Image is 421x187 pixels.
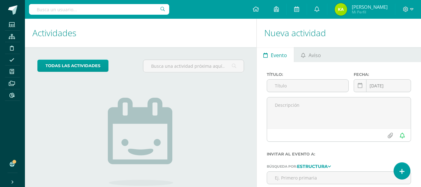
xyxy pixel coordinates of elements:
[267,80,349,92] input: Título
[267,72,349,77] label: Título:
[267,164,297,169] span: Búsqueda por:
[267,172,411,184] input: Ej. Primero primaria
[294,47,328,62] a: Aviso
[354,80,411,92] input: Fecha de entrega
[257,47,294,62] a: Evento
[37,60,108,72] a: todas las Actividades
[264,19,414,47] h1: Nueva actividad
[335,3,347,16] img: d6f4a965678b72818fa0429cbf0648b7.png
[297,164,331,168] a: Estructura
[352,4,388,10] span: [PERSON_NAME]
[108,98,173,186] img: no_activities.png
[354,72,411,77] label: Fecha:
[267,152,411,156] label: Invitar al evento a:
[29,4,169,15] input: Busca un usuario...
[271,48,287,63] span: Evento
[309,48,321,63] span: Aviso
[352,9,388,15] span: Mi Perfil
[143,60,243,72] input: Busca una actividad próxima aquí...
[32,19,249,47] h1: Actividades
[297,164,328,169] strong: Estructura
